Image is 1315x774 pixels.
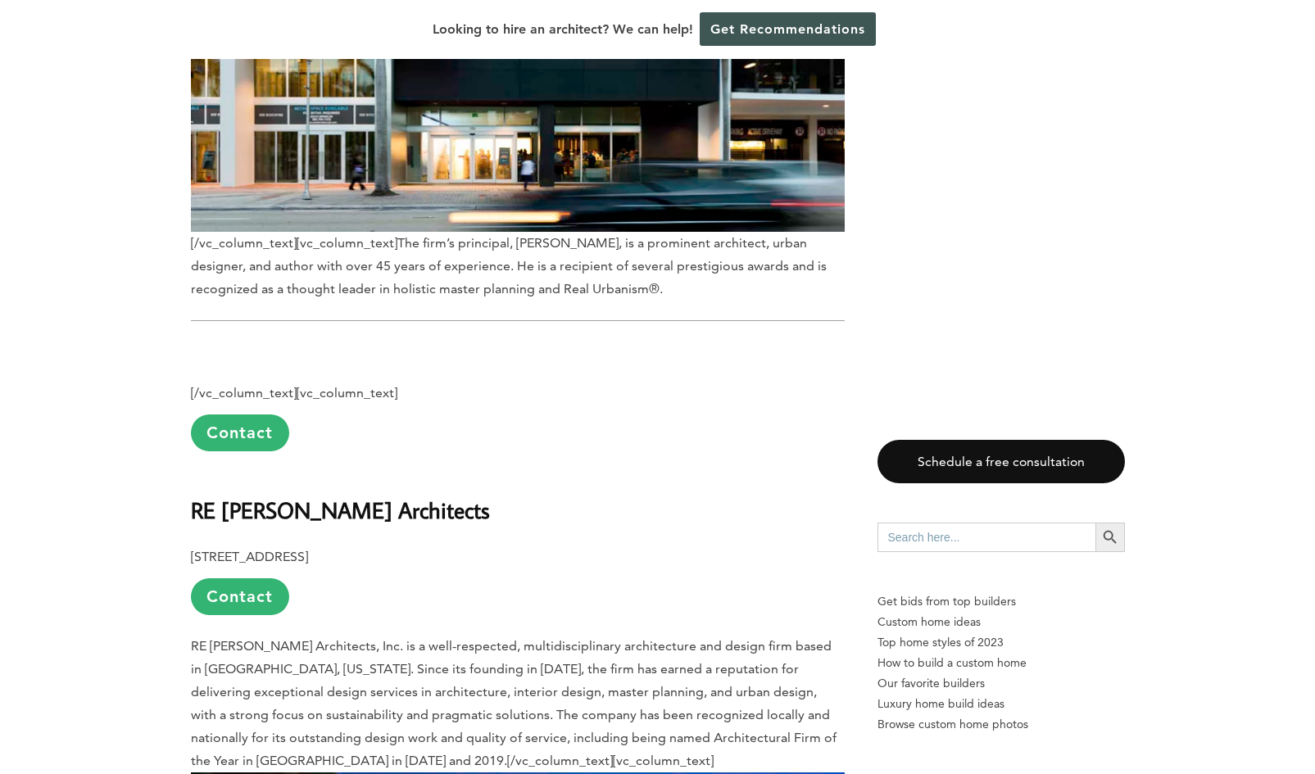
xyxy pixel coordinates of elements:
a: Our favorite builders [877,673,1125,694]
p: Get bids from top builders [877,591,1125,612]
a: Contact [191,414,289,451]
a: Schedule a free consultation [877,440,1125,483]
b: RE [PERSON_NAME] Architects [191,496,490,524]
a: Contact [191,578,289,615]
b: [STREET_ADDRESS] [191,549,308,564]
p: [/vc_column_text][vc_column_text] [191,382,845,451]
svg: Search [1101,528,1119,546]
input: Search here... [877,523,1095,552]
a: Top home styles of 2023 [877,632,1125,653]
a: Luxury home build ideas [877,694,1125,714]
a: Get Recommendations [700,12,876,46]
span: The firm’s principal, [PERSON_NAME], is a prominent architect, urban designer, and author with ov... [191,235,827,296]
a: Browse custom home photos [877,714,1125,735]
iframe: Drift Widget Chat Controller [1000,656,1295,754]
span: RE [PERSON_NAME] Architects, Inc. is a well-respected, multidisciplinary architecture and design ... [191,638,837,768]
a: How to build a custom home [877,653,1125,673]
a: Custom home ideas [877,612,1125,632]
